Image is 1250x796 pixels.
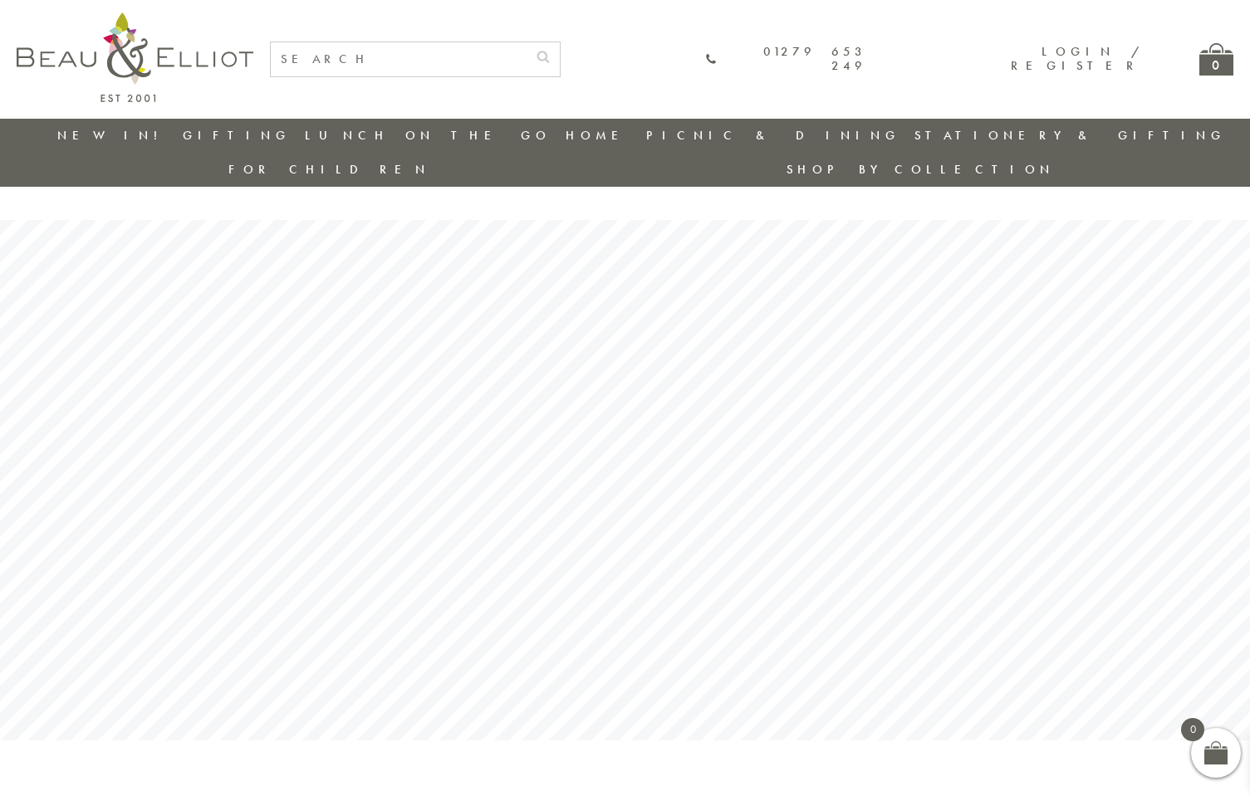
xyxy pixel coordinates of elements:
span: 0 [1181,718,1204,741]
a: Gifting [183,127,291,144]
a: For Children [228,161,430,178]
a: Lunch On The Go [305,127,551,144]
a: 0 [1199,43,1233,76]
a: New in! [57,127,169,144]
a: Login / Register [1011,43,1141,74]
a: 01279 653 249 [705,45,866,74]
a: Shop by collection [787,161,1055,178]
img: logo [17,12,253,102]
a: Picnic & Dining [646,127,900,144]
a: Home [566,127,632,144]
input: SEARCH [271,42,527,76]
a: Stationery & Gifting [914,127,1226,144]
